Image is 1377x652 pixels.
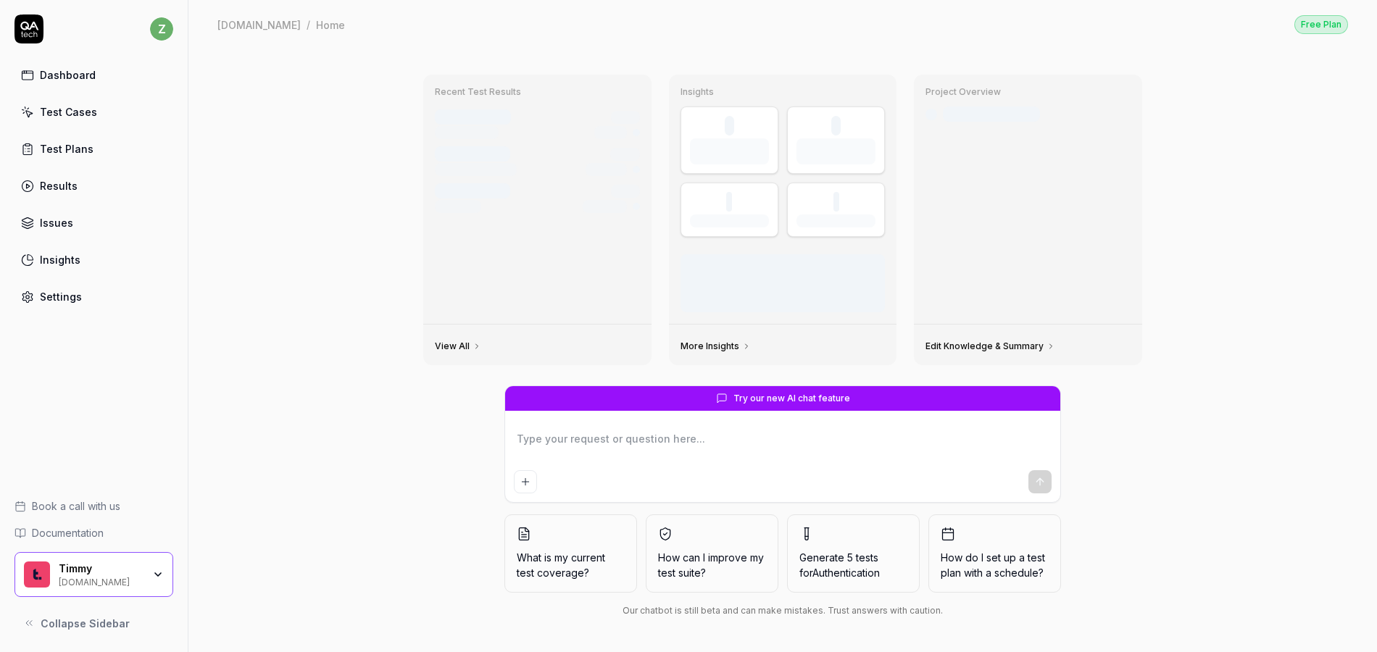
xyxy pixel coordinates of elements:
a: Free Plan [1294,14,1348,34]
a: Test Plans [14,135,173,163]
button: How can I improve my test suite? [646,514,778,593]
div: Home [316,17,345,32]
div: Our chatbot is still beta and can make mistakes. Trust answers with caution. [504,604,1061,617]
div: 0 [831,116,841,135]
button: Generate 5 tests forAuthentication [787,514,920,593]
div: Settings [40,289,82,304]
button: Collapse Sidebar [14,609,173,638]
a: View All [435,340,481,352]
img: Timmy Logo [24,561,50,588]
div: Test run #1234 [435,109,511,125]
span: How can I improve my test suite? [658,550,766,580]
div: Last crawled [DATE] [943,106,1040,122]
div: Test Plans [40,141,93,156]
div: Timmy [59,562,143,575]
a: Edit Knowledge & Summary [925,340,1055,352]
div: Insights [40,252,80,267]
button: z [150,14,173,43]
div: 8/12 tests [586,163,627,176]
div: Test Cases (enabled) [796,138,875,164]
div: 4h ago [610,148,640,161]
div: Dashboard [40,67,96,83]
a: More Insights [681,340,751,352]
div: Test run #1233 [435,146,510,162]
div: Manual Trigger [435,126,499,139]
div: - [833,192,839,212]
button: What is my current test coverage? [504,514,637,593]
div: Scheduled [435,200,481,213]
div: / [307,17,310,32]
span: Book a call with us [32,498,120,514]
div: 12 tests [594,126,627,139]
div: Test run #1232 [435,183,510,198]
a: Dashboard [14,61,173,89]
div: [DATE] [611,185,640,198]
div: [DOMAIN_NAME] [59,575,143,587]
div: Issues [40,215,73,230]
h3: Project Overview [925,86,1131,98]
div: GitHub Push • main [435,163,517,176]
div: Test Cases [40,104,97,120]
button: How do I set up a test plan with a schedule? [928,514,1061,593]
div: [DOMAIN_NAME] [217,17,301,32]
a: Issues [14,209,173,237]
span: Documentation [32,525,104,540]
a: Test Cases [14,98,173,126]
div: Results [40,178,78,193]
span: Try our new AI chat feature [733,392,850,405]
span: Generate 5 tests for Authentication [799,551,880,579]
a: Settings [14,283,173,311]
div: Avg Duration [796,214,875,227]
button: Timmy LogoTimmy[DOMAIN_NAME] [14,552,173,597]
h3: Recent Test Results [435,86,640,98]
span: How do I set up a test plan with a schedule? [941,550,1049,580]
div: - [726,192,732,212]
div: Success Rate [690,214,769,227]
div: Free Plan [1294,15,1348,34]
div: 12/12 tests [583,200,627,213]
a: Book a call with us [14,498,173,514]
div: Test Executions (last 30 days) [690,138,769,164]
span: What is my current test coverage? [517,550,625,580]
a: Results [14,172,173,200]
a: Documentation [14,525,173,540]
div: 2h ago [611,111,640,124]
span: z [150,17,173,41]
button: Add attachment [514,470,537,493]
div: 0 [725,116,734,135]
a: Insights [14,246,173,274]
h3: Insights [681,86,886,98]
span: Collapse Sidebar [41,616,130,631]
